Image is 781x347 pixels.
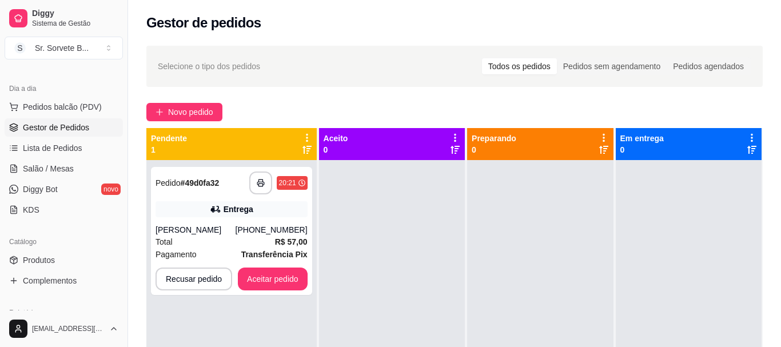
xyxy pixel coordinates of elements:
[14,42,26,54] span: S
[472,144,516,155] p: 0
[620,133,664,144] p: Em entrega
[156,178,181,188] span: Pedido
[482,58,557,74] div: Todos os pedidos
[32,9,118,19] span: Diggy
[23,122,89,133] span: Gestor de Pedidos
[156,268,232,290] button: Recusar pedido
[23,101,102,113] span: Pedidos balcão (PDV)
[224,204,253,215] div: Entrega
[5,139,123,157] a: Lista de Pedidos
[5,118,123,137] a: Gestor de Pedidos
[5,233,123,251] div: Catálogo
[146,14,261,32] h2: Gestor de pedidos
[472,133,516,144] p: Preparando
[181,178,220,188] strong: # 49d0fa32
[324,133,348,144] p: Aceito
[557,58,667,74] div: Pedidos sem agendamento
[151,144,187,155] p: 1
[5,5,123,32] a: DiggySistema de Gestão
[667,58,750,74] div: Pedidos agendados
[5,180,123,198] a: Diggy Botnovo
[275,237,308,246] strong: R$ 57,00
[23,204,39,216] span: KDS
[5,201,123,219] a: KDS
[23,275,77,286] span: Complementos
[32,19,118,28] span: Sistema de Gestão
[5,251,123,269] a: Produtos
[23,184,58,195] span: Diggy Bot
[241,250,308,259] strong: Transferência Pix
[5,315,123,342] button: [EMAIL_ADDRESS][DOMAIN_NAME]
[5,272,123,290] a: Complementos
[5,37,123,59] button: Select a team
[23,163,74,174] span: Salão / Mesas
[5,79,123,98] div: Dia a dia
[5,159,123,178] a: Salão / Mesas
[23,142,82,154] span: Lista de Pedidos
[9,308,40,317] span: Relatórios
[279,178,296,188] div: 20:21
[156,248,197,261] span: Pagamento
[151,133,187,144] p: Pendente
[324,144,348,155] p: 0
[156,108,164,116] span: plus
[238,268,308,290] button: Aceitar pedido
[146,103,222,121] button: Novo pedido
[158,60,260,73] span: Selecione o tipo dos pedidos
[236,224,308,236] div: [PHONE_NUMBER]
[23,254,55,266] span: Produtos
[156,236,173,248] span: Total
[35,42,89,54] div: Sr. Sorvete B ...
[620,144,664,155] p: 0
[168,106,213,118] span: Novo pedido
[5,98,123,116] button: Pedidos balcão (PDV)
[32,324,105,333] span: [EMAIL_ADDRESS][DOMAIN_NAME]
[156,224,236,236] div: [PERSON_NAME]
